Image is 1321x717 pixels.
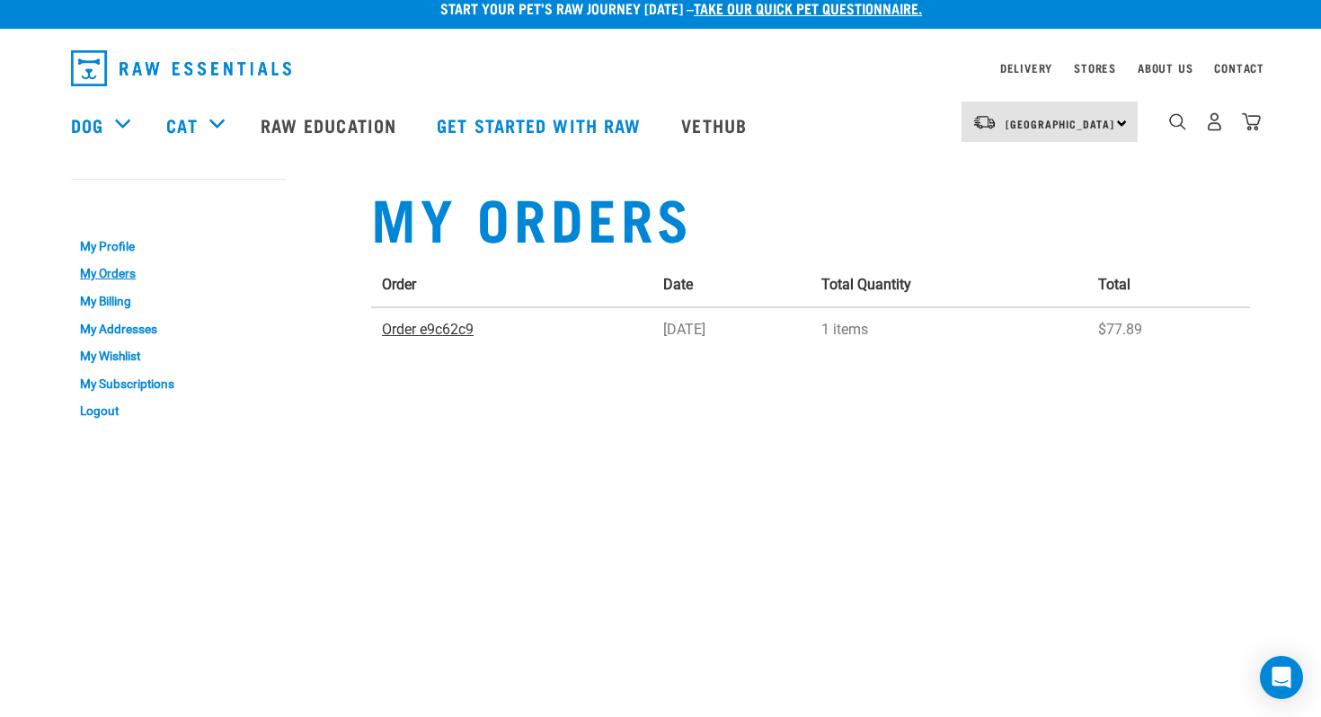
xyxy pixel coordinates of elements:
td: [DATE] [652,307,811,351]
th: Total [1087,263,1250,307]
img: van-moving.png [972,114,997,130]
a: My Subscriptions [71,370,287,398]
a: Dog [71,111,103,138]
th: Total Quantity [811,263,1087,307]
a: My Profile [71,233,287,261]
img: home-icon@2x.png [1242,112,1261,131]
a: My Orders [71,261,287,288]
a: Get started with Raw [419,89,663,161]
th: Order [371,263,652,307]
img: user.png [1205,112,1224,131]
a: My Addresses [71,315,287,343]
td: 1 items [811,307,1087,351]
a: Cat [166,111,197,138]
td: $77.89 [1087,307,1250,351]
h1: My Orders [371,184,1250,249]
a: About Us [1138,65,1192,71]
a: Order e9c62c9 [382,321,474,338]
th: Date [652,263,811,307]
a: Raw Education [243,89,419,161]
a: Logout [71,397,287,425]
nav: dropdown navigation [57,43,1264,93]
a: Delivery [1000,65,1052,71]
a: take our quick pet questionnaire. [694,4,922,12]
a: Contact [1214,65,1264,71]
img: home-icon-1@2x.png [1169,113,1186,130]
div: Open Intercom Messenger [1260,656,1303,699]
a: Stores [1074,65,1116,71]
span: [GEOGRAPHIC_DATA] [1006,120,1114,127]
a: My Billing [71,288,287,315]
a: My Wishlist [71,342,287,370]
a: My Account [71,197,158,205]
a: Vethub [663,89,769,161]
img: Raw Essentials Logo [71,50,291,86]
